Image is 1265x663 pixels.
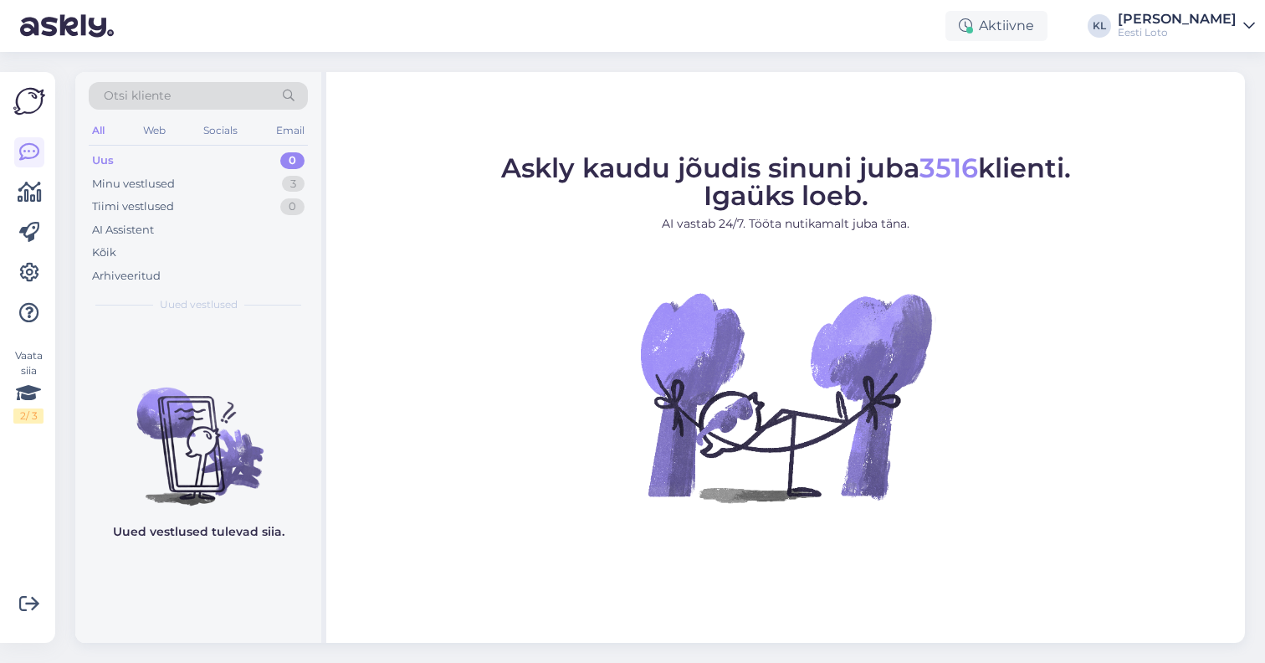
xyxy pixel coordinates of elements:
[1118,26,1237,39] div: Eesti Loto
[104,87,171,105] span: Otsi kliente
[89,120,108,141] div: All
[92,268,161,285] div: Arhiveeritud
[501,152,1071,212] span: Askly kaudu jõudis sinuni juba klienti. Igaüks loeb.
[919,152,978,184] span: 3516
[200,120,241,141] div: Socials
[92,176,175,193] div: Minu vestlused
[501,215,1071,233] p: AI vastab 24/7. Tööta nutikamalt juba täna.
[280,198,305,215] div: 0
[280,152,305,169] div: 0
[13,85,45,117] img: Askly Logo
[140,120,169,141] div: Web
[282,176,305,193] div: 3
[75,357,321,508] img: No chats
[92,198,174,215] div: Tiimi vestlused
[13,409,44,424] div: 2 / 3
[13,348,44,424] div: Vaata siia
[635,246,936,547] img: No Chat active
[1118,13,1255,39] a: [PERSON_NAME]Eesti Loto
[1088,14,1111,38] div: KL
[273,120,308,141] div: Email
[92,222,154,239] div: AI Assistent
[1118,13,1237,26] div: [PERSON_NAME]
[945,11,1047,41] div: Aktiivne
[92,244,116,261] div: Kõik
[160,297,238,312] span: Uued vestlused
[113,523,284,541] p: Uued vestlused tulevad siia.
[92,152,114,169] div: Uus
